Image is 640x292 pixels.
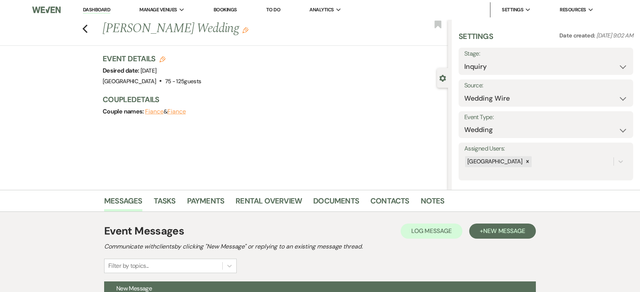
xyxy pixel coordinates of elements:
span: Settings [502,6,523,14]
button: Log Message [401,224,462,239]
button: Fiance [167,109,186,115]
div: Filter by topics... [108,261,149,270]
span: Resources [560,6,586,14]
label: Source: [464,80,628,91]
button: +New Message [469,224,536,239]
button: Fiance [145,109,164,115]
span: Desired date: [103,67,140,75]
span: New Message [483,227,525,235]
span: Manage Venues [139,6,177,14]
span: Couple names: [103,107,145,115]
a: Contacts [370,195,409,211]
a: To Do [266,6,280,13]
h3: Settings [459,31,493,48]
label: Event Type: [464,112,628,123]
span: [DATE] 9:02 AM [596,32,633,39]
span: Analytics [309,6,334,14]
label: Stage: [464,48,628,59]
h2: Communicate with clients by clicking "New Message" or replying to an existing message thread. [104,242,536,251]
div: [GEOGRAPHIC_DATA] [465,156,523,167]
h3: Couple Details [103,94,440,105]
h1: Event Messages [104,223,184,239]
h3: Event Details [103,53,201,64]
span: Date created: [559,32,596,39]
span: [DATE] [140,67,156,75]
label: Assigned Users: [464,143,628,154]
h1: [PERSON_NAME] Wedding [103,20,376,38]
a: Tasks [154,195,176,211]
a: Bookings [214,6,237,13]
button: Edit [242,26,248,33]
a: Dashboard [83,6,110,14]
a: Payments [187,195,225,211]
a: Documents [313,195,359,211]
span: [GEOGRAPHIC_DATA] [103,78,156,85]
span: & [145,108,186,115]
a: Notes [421,195,445,211]
span: 75 - 125 guests [165,78,201,85]
a: Messages [104,195,142,211]
span: Log Message [411,227,452,235]
a: Rental Overview [236,195,302,211]
button: Close lead details [439,74,446,81]
img: Weven Logo [32,2,61,18]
